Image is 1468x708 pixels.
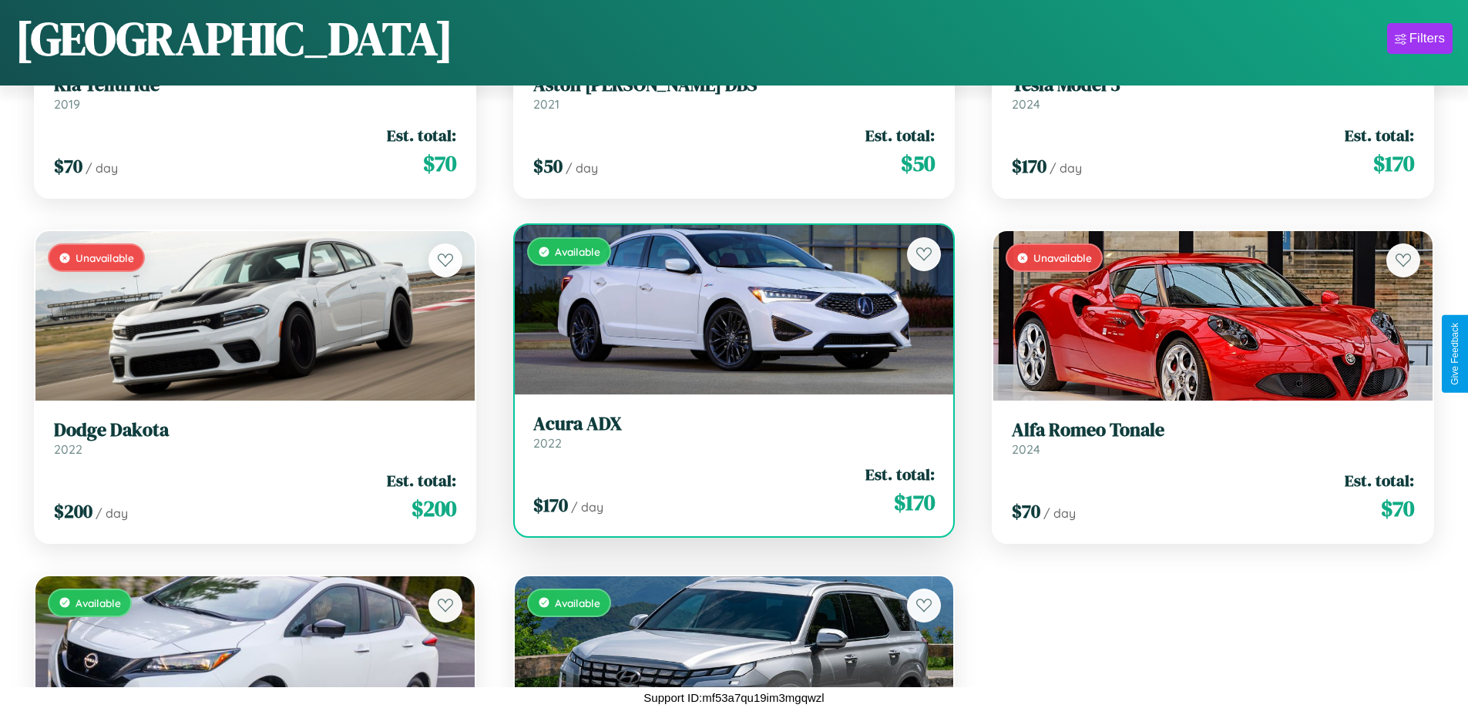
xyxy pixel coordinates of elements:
span: Est. total: [387,124,456,146]
a: Alfa Romeo Tonale2024 [1012,419,1414,457]
span: 2019 [54,96,80,112]
h1: [GEOGRAPHIC_DATA] [15,7,453,70]
a: Dodge Dakota2022 [54,419,456,457]
span: $ 70 [54,153,82,179]
span: / day [96,505,128,521]
span: Est. total: [1345,469,1414,492]
span: $ 170 [1012,153,1046,179]
span: $ 170 [1373,148,1414,179]
h3: Kia Telluride [54,74,456,96]
span: Unavailable [76,251,134,264]
h3: Acura ADX [533,413,936,435]
span: 2022 [54,441,82,457]
span: Est. total: [865,463,935,485]
span: $ 70 [1381,493,1414,524]
span: / day [571,499,603,515]
span: $ 200 [412,493,456,524]
span: 2022 [533,435,562,451]
span: / day [86,160,118,176]
span: / day [1043,505,1076,521]
span: Available [76,596,121,609]
h3: Tesla Model 3 [1012,74,1414,96]
span: $ 70 [1012,498,1040,524]
span: / day [566,160,598,176]
span: $ 70 [423,148,456,179]
span: 2024 [1012,96,1040,112]
span: Available [555,596,600,609]
h3: Aston [PERSON_NAME] DBS [533,74,936,96]
button: Filters [1387,23,1453,54]
a: Tesla Model 32024 [1012,74,1414,112]
a: Acura ADX2022 [533,413,936,451]
p: Support ID: mf53a7qu19im3mgqwzl [643,687,824,708]
span: 2021 [533,96,559,112]
h3: Alfa Romeo Tonale [1012,419,1414,441]
span: Est. total: [1345,124,1414,146]
span: Est. total: [865,124,935,146]
span: $ 50 [901,148,935,179]
span: Est. total: [387,469,456,492]
span: $ 170 [894,487,935,518]
span: / day [1050,160,1082,176]
h3: Dodge Dakota [54,419,456,441]
span: Unavailable [1033,251,1092,264]
span: $ 200 [54,498,92,524]
span: $ 170 [533,492,568,518]
span: 2024 [1012,441,1040,457]
span: Available [555,245,600,258]
a: Aston [PERSON_NAME] DBS2021 [533,74,936,112]
span: $ 50 [533,153,563,179]
div: Give Feedback [1450,323,1460,385]
div: Filters [1409,31,1445,46]
a: Kia Telluride2019 [54,74,456,112]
